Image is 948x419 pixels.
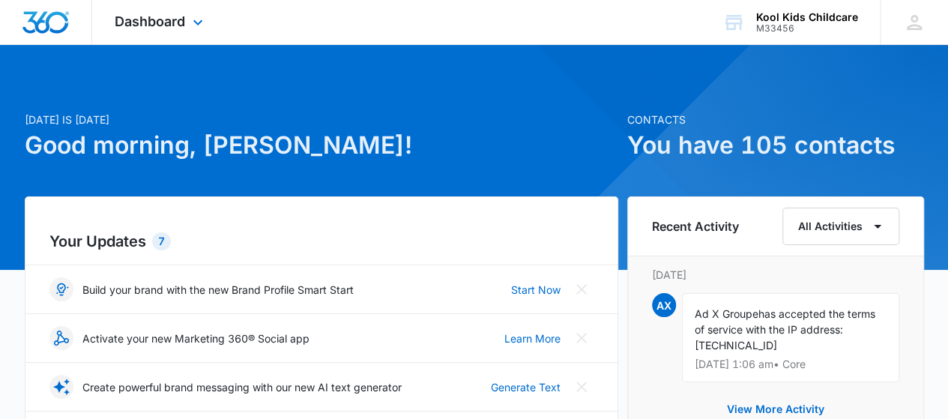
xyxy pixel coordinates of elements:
p: Build your brand with the new Brand Profile Smart Start [82,282,354,298]
span: Ad X Groupe [695,307,758,320]
h1: Good morning, [PERSON_NAME]! [25,127,618,163]
a: Start Now [511,282,561,298]
a: Generate Text [491,379,561,395]
span: AX [652,293,676,317]
span: Dashboard [115,13,185,29]
button: All Activities [782,208,899,245]
h6: Recent Activity [652,217,739,235]
p: [DATE] is [DATE] [25,112,618,127]
button: Close [570,326,594,350]
div: 7 [152,232,171,250]
span: [TECHNICAL_ID] [695,339,777,352]
p: [DATE] [652,267,899,283]
a: Learn More [504,331,561,346]
h2: Your Updates [49,230,594,253]
div: account id [756,23,858,34]
p: Contacts [627,112,924,127]
span: has accepted the terms of service with the IP address: [695,307,875,336]
p: Activate your new Marketing 360® Social app [82,331,310,346]
p: [DATE] 1:06 am • Core [695,359,887,370]
button: Close [570,375,594,399]
p: Create powerful brand messaging with our new AI text generator [82,379,402,395]
button: Close [570,277,594,301]
h1: You have 105 contacts [627,127,924,163]
div: account name [756,11,858,23]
